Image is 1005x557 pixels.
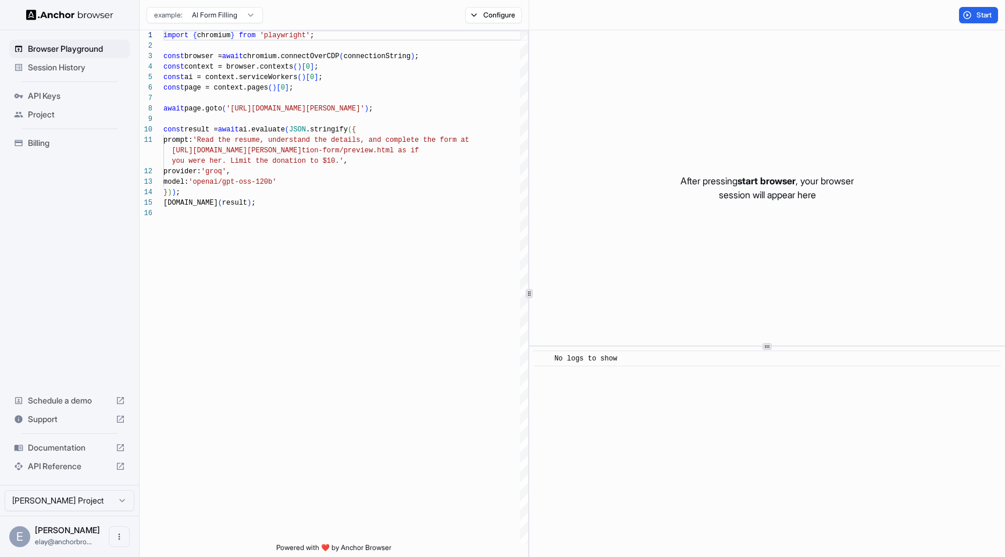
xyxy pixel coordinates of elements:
span: Elay Gelbart [35,525,100,535]
span: API Reference [28,460,111,472]
span: ; [314,63,318,71]
span: ai = context.serviceWorkers [184,73,297,81]
span: browser = [184,52,222,60]
div: 14 [140,187,152,198]
span: ​ [540,353,546,365]
div: 2 [140,41,152,51]
span: ] [285,84,289,92]
span: example: [154,10,183,20]
span: model: [163,178,188,186]
span: Support [28,413,111,425]
span: ; [289,84,293,92]
span: ; [310,31,314,40]
span: Billing [28,137,125,149]
span: Powered with ❤️ by Anchor Browser [276,543,391,557]
span: } [163,188,167,197]
span: { [193,31,197,40]
span: ai.evaluate [239,126,285,134]
span: 'groq' [201,167,226,176]
span: 0 [281,84,285,92]
div: E [9,526,30,547]
span: ) [297,63,301,71]
span: ) [302,73,306,81]
span: import [163,31,188,40]
div: Schedule a demo [9,391,130,410]
span: from [239,31,256,40]
span: ( [268,84,272,92]
span: , [344,157,348,165]
span: [ [302,63,306,71]
button: Configure [465,7,522,23]
span: Project [28,109,125,120]
div: Documentation [9,438,130,457]
span: JSON [289,126,306,134]
span: ; [369,105,373,113]
span: ( [339,52,343,60]
span: ) [167,188,172,197]
span: ( [218,199,222,207]
span: ( [297,73,301,81]
span: 'playwright' [260,31,310,40]
span: .stringify [306,126,348,134]
span: page = context.pages [184,84,268,92]
span: 0 [306,63,310,71]
span: ) [272,84,276,92]
span: result = [184,126,218,134]
span: const [163,63,184,71]
span: [ [306,73,310,81]
span: '[URL][DOMAIN_NAME][PERSON_NAME]' [226,105,365,113]
span: API Keys [28,90,125,102]
span: ; [318,73,322,81]
span: 'Read the resume, understand the details, and comp [193,136,402,144]
span: 'openai/gpt-oss-120b' [188,178,276,186]
span: ] [310,63,314,71]
span: provider: [163,167,201,176]
span: await [163,105,184,113]
span: await [222,52,243,60]
span: tion-form/preview.html as if [302,147,419,155]
span: ( [222,105,226,113]
span: chromium [197,31,231,40]
div: 7 [140,93,152,103]
button: Start [959,7,998,23]
span: [DOMAIN_NAME] [163,199,218,207]
div: 8 [140,103,152,114]
div: 1 [140,30,152,41]
div: 10 [140,124,152,135]
div: Project [9,105,130,124]
div: Support [9,410,130,429]
span: chromium.connectOverCDP [243,52,340,60]
div: 3 [140,51,152,62]
span: Documentation [28,442,111,454]
span: } [230,31,234,40]
div: API Keys [9,87,130,105]
span: Schedule a demo [28,395,111,406]
span: context = browser.contexts [184,63,293,71]
div: Browser Playground [9,40,130,58]
span: [URL][DOMAIN_NAME][PERSON_NAME] [172,147,301,155]
span: ) [172,188,176,197]
div: Session History [9,58,130,77]
div: 12 [140,166,152,177]
div: 16 [140,208,152,219]
span: const [163,126,184,134]
span: ; [415,52,419,60]
span: const [163,84,184,92]
div: 5 [140,72,152,83]
p: After pressing , your browser session will appear here [680,174,854,202]
span: ; [176,188,180,197]
span: Session History [28,62,125,73]
span: you were her. Limit the donation to $10.' [172,157,343,165]
span: ) [411,52,415,60]
span: ) [365,105,369,113]
span: ] [314,73,318,81]
span: result [222,199,247,207]
span: const [163,73,184,81]
span: ) [247,199,251,207]
div: 4 [140,62,152,72]
span: ( [285,126,289,134]
div: API Reference [9,457,130,476]
div: 11 [140,135,152,145]
span: page.goto [184,105,222,113]
div: 9 [140,114,152,124]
